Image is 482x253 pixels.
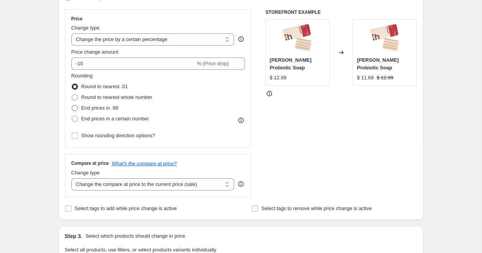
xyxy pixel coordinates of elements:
[197,61,229,66] span: % (Price drop)
[81,84,128,89] span: Round to nearest .01
[270,57,312,71] span: [PERSON_NAME] Probiotic Soap
[81,116,149,122] span: End prices in a certain number
[65,247,216,253] span: Select all products, use filters, or select products variants individually
[377,75,393,80] span: $ 12.99
[270,75,286,80] span: $ 12.99
[71,73,93,79] span: Rounding
[237,180,245,188] div: help
[71,160,109,166] h3: Compare at price
[71,58,195,70] input: -15
[357,75,373,80] span: $ 11.69
[261,205,372,211] span: Select tags to remove while price change is active
[71,25,100,31] span: Change type
[75,205,177,211] span: Select tags to add while price change is active
[237,35,245,43] div: help
[71,49,119,55] span: Price change amount
[85,232,185,240] p: Select which products should change in price
[81,105,119,111] span: End prices in .99
[112,161,177,166] button: What's the compare at price?
[357,57,399,71] span: [PERSON_NAME] Probiotic Soap
[81,94,152,100] span: Round to nearest whole number
[71,16,83,22] h3: Price
[65,232,83,240] h2: Step 3.
[81,133,155,138] span: Show rounding direction options?
[266,9,417,15] h6: STOREFRONT EXAMPLE
[370,23,400,54] img: probiotic-soap-the-brand-hannah-1_80x.jpg
[282,23,313,54] img: probiotic-soap-the-brand-hannah-1_80x.jpg
[71,170,100,176] span: Change type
